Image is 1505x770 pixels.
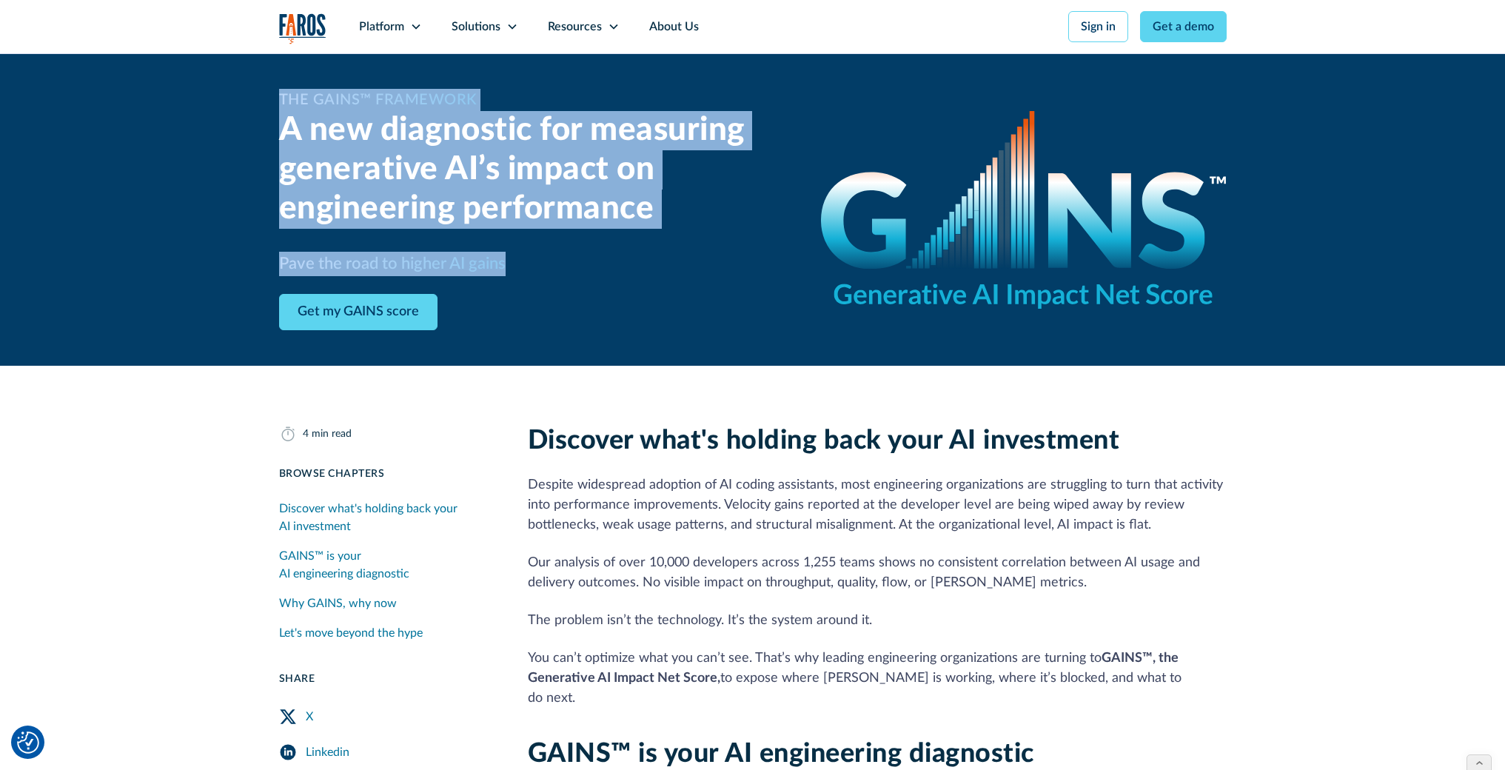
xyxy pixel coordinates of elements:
div: Let's move beyond the hype [279,624,423,642]
div: Resources [548,18,602,36]
img: GAINS - the Generative AI Impact Net Score logo [821,111,1227,309]
p: Despite widespread adoption of AI coding assistants, most engineering organizations are strugglin... [528,475,1227,535]
a: Discover what's holding back your AI investment [279,494,492,541]
a: Sign in [1068,11,1128,42]
div: Why GAINS, why now [279,595,397,612]
div: Linkedin [306,743,349,761]
strong: GAINS™, the Generative AI Impact Net Score, [528,652,1179,685]
div: Platform [359,18,404,36]
div: Browse Chapters [279,466,492,482]
div: Solutions [452,18,500,36]
a: Get a demo [1140,11,1227,42]
div: X [306,708,313,726]
img: Revisit consent button [17,731,39,754]
div: Share [279,672,492,687]
h2: Discover what's holding back your AI investment [528,425,1227,457]
div: min read [312,426,352,442]
img: Logo of the analytics and reporting company Faros. [279,13,326,44]
a: Get my GAINS score [279,294,438,330]
h3: Pave the road to higher AI gains [279,252,506,276]
p: You can’t optimize what you can’t see. That’s why leading engineering organizations are turning t... [528,649,1227,709]
h2: A new diagnostic for measuring generative AI’s impact on engineering performance [279,111,785,228]
a: Twitter Share [279,699,492,734]
p: Our analysis of over 10,000 developers across 1,255 teams shows no consistent correlation between... [528,553,1227,593]
a: LinkedIn Share [279,734,492,770]
p: The problem isn’t the technology. It’s the system around it. [528,611,1227,631]
a: home [279,13,326,44]
div: 4 [303,426,309,442]
a: Why GAINS, why now [279,589,492,618]
button: Cookie Settings [17,731,39,754]
div: Discover what's holding back your AI investment [279,500,492,535]
a: Let's move beyond the hype [279,618,492,648]
h1: The GAINS™ Framework [279,89,477,111]
div: GAINS™ is your AI engineering diagnostic [279,547,492,583]
a: GAINS™ is your AI engineering diagnostic [279,541,492,589]
h2: GAINS™ is your AI engineering diagnostic [528,738,1227,770]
